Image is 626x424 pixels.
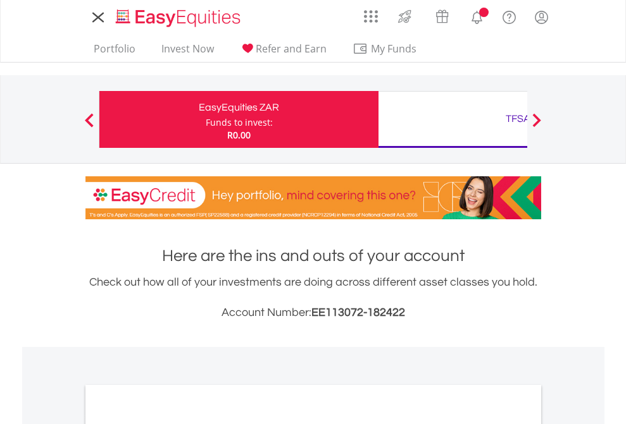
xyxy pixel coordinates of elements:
div: EasyEquities ZAR [107,99,371,116]
span: Refer and Earn [256,42,327,56]
div: Funds to invest: [206,116,273,129]
h1: Here are the ins and outs of your account [85,245,541,267]
img: vouchers-v2.svg [432,6,453,27]
img: grid-menu-icon.svg [364,9,378,23]
img: thrive-v2.svg [394,6,415,27]
span: EE113072-182422 [311,306,405,318]
span: R0.00 [227,129,251,141]
a: My Profile [525,3,558,31]
a: Invest Now [156,42,219,62]
span: My Funds [353,40,435,57]
a: Home page [111,3,246,28]
button: Next [524,119,549,132]
img: EasyCredit Promotion Banner [85,176,541,219]
div: Check out how all of your investments are doing across different asset classes you hold. [85,274,541,322]
a: Notifications [461,3,493,28]
img: EasyEquities_Logo.png [113,8,246,28]
a: AppsGrid [356,3,386,23]
h3: Account Number: [85,304,541,322]
a: FAQ's and Support [493,3,525,28]
button: Previous [77,119,102,132]
a: Portfolio [89,42,141,62]
a: Vouchers [423,3,461,27]
a: Refer and Earn [235,42,332,62]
